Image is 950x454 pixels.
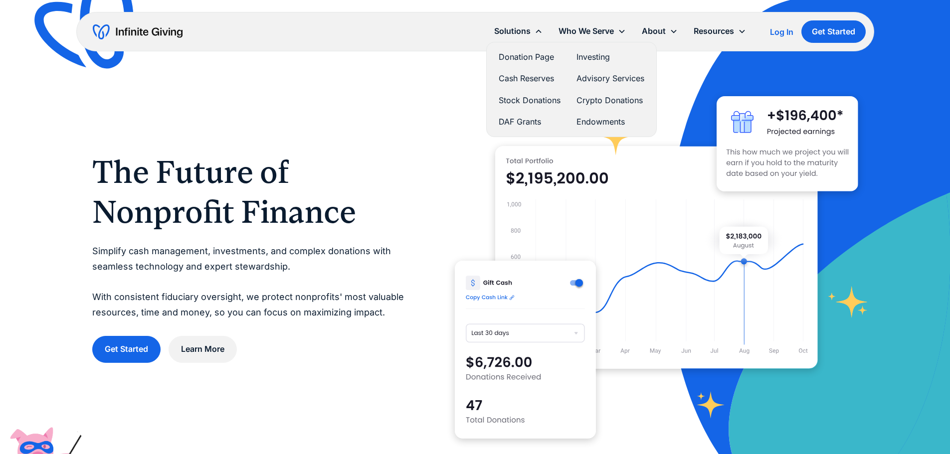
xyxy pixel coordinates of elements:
[576,50,644,64] a: Investing
[828,286,868,317] img: fundraising star
[694,24,734,38] div: Resources
[499,50,561,64] a: Donation Page
[559,24,614,38] div: Who We Serve
[801,20,866,43] a: Get Started
[486,42,657,137] nav: Solutions
[770,28,793,36] div: Log In
[486,20,551,42] div: Solutions
[576,115,644,129] a: Endowments
[576,72,644,85] a: Advisory Services
[92,244,415,320] p: Simplify cash management, investments, and complex donations with seamless technology and expert ...
[642,24,666,38] div: About
[93,24,183,40] a: home
[92,152,415,232] h1: The Future of Nonprofit Finance
[499,115,561,129] a: DAF Grants
[576,94,644,107] a: Crypto Donations
[634,20,686,42] div: About
[495,146,818,369] img: nonprofit donation platform
[494,24,531,38] div: Solutions
[551,20,634,42] div: Who We Serve
[499,72,561,85] a: Cash Reserves
[499,94,561,107] a: Stock Donations
[686,20,754,42] div: Resources
[92,336,161,362] a: Get Started
[770,26,793,38] a: Log In
[455,261,596,439] img: donation software for nonprofits
[169,336,237,362] a: Learn More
